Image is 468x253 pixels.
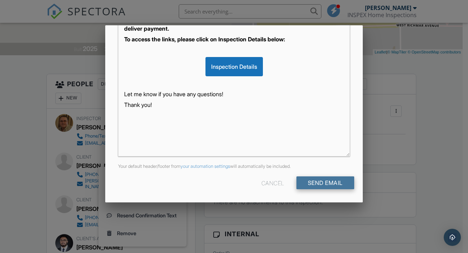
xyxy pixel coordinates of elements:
strong: To access the links, please click on Inspection Details below: [124,36,285,43]
div: Open Intercom Messenger [444,229,461,246]
p: Let me know if you have any questions! [124,90,344,98]
strong: Before your home inspection, please accept the Inspection Agreement and deliver payment. [124,17,325,32]
div: Your default header/footer from will automatically be included. [114,164,354,169]
div: Cancel [261,176,284,189]
p: Thank you! [124,101,344,109]
a: Inspection Details [205,63,263,70]
div: Inspection Details [205,57,263,76]
input: Send Email [296,176,354,189]
a: your automation settings [180,164,230,169]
